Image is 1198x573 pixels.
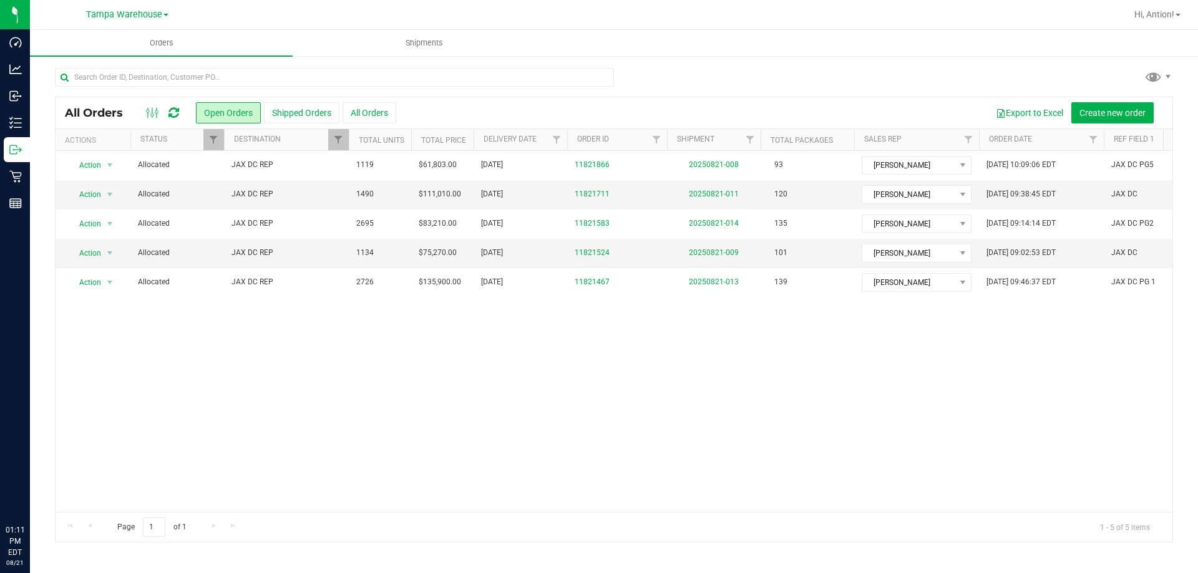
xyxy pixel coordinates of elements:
span: Page of 1 [107,518,197,537]
span: JAX DC [1111,188,1137,200]
span: [DATE] [481,218,503,229]
div: Actions [65,136,125,145]
span: Action [68,244,102,262]
a: Filter [958,129,979,150]
button: Shipped Orders [264,102,339,123]
a: 20250821-011 [689,190,739,198]
a: Total Units [359,136,404,145]
span: JAX DC REP [231,159,341,171]
span: Action [68,274,102,291]
span: [PERSON_NAME] [862,186,955,203]
a: Filter [328,129,349,150]
a: 20250821-009 [689,248,739,257]
button: Export to Excel [988,102,1071,123]
span: [DATE] 10:09:06 EDT [986,159,1056,171]
button: Create new order [1071,102,1154,123]
span: JAX DC PG 1 [1111,276,1156,288]
span: [PERSON_NAME] [862,274,955,291]
button: All Orders [343,102,396,123]
span: 1134 [356,247,374,259]
p: 01:11 PM EDT [6,524,24,558]
inline-svg: Inbound [9,90,22,102]
span: Allocated [138,218,217,229]
span: [DATE] 09:38:45 EDT [986,188,1056,200]
span: 1490 [356,188,374,200]
span: JAX DC PG5 [1111,159,1154,171]
a: Filter [646,129,667,150]
span: [DATE] [481,247,503,259]
a: 20250821-008 [689,160,739,169]
a: 11821711 [575,188,610,200]
span: Allocated [138,247,217,259]
span: JAX DC PG2 [1111,218,1154,229]
a: Filter [740,129,761,150]
span: 2695 [356,218,374,229]
span: JAX DC REP [231,247,341,259]
span: $135,900.00 [419,276,461,288]
span: [PERSON_NAME] [862,156,955,174]
span: [DATE] [481,276,503,288]
a: Filter [203,129,224,150]
input: Search Order ID, Destination, Customer PO... [55,68,614,87]
span: JAX DC REP [231,188,341,200]
span: [DATE] 09:02:53 EDT [986,247,1056,259]
a: Total Price [421,136,466,145]
a: Sales Rep [864,135,902,143]
a: 11821583 [575,218,610,229]
a: 11821524 [575,247,610,259]
span: select [102,274,118,291]
span: All Orders [65,106,135,120]
span: Create new order [1079,108,1146,118]
span: [DATE] 09:46:37 EDT [986,276,1056,288]
a: Filter [547,129,567,150]
span: Orders [133,37,190,49]
span: [PERSON_NAME] [862,215,955,233]
button: Open Orders [196,102,261,123]
span: Action [68,215,102,233]
span: Action [68,156,102,174]
span: select [102,186,118,203]
span: Allocated [138,188,217,200]
a: Destination [234,135,281,143]
input: 1 [143,518,165,537]
a: 11821866 [575,159,610,171]
span: JAX DC [1111,247,1137,259]
span: JAX DC REP [231,218,341,229]
span: [PERSON_NAME] [862,244,955,262]
span: $75,270.00 [419,247,457,259]
span: select [102,156,118,174]
span: $111,010.00 [419,188,461,200]
inline-svg: Outbound [9,143,22,156]
span: Hi, Antion! [1134,9,1174,19]
span: 2726 [356,276,374,288]
inline-svg: Analytics [9,63,22,75]
span: 101 [768,244,794,262]
a: Status [140,135,167,143]
a: 20250821-014 [689,219,739,228]
inline-svg: Dashboard [9,36,22,49]
a: 20250821-013 [689,277,739,286]
a: Order ID [577,135,609,143]
span: $61,803.00 [419,159,457,171]
span: Action [68,186,102,203]
inline-svg: Inventory [9,117,22,129]
span: Allocated [138,276,217,288]
inline-svg: Retail [9,170,22,183]
span: select [102,244,118,262]
a: Total Packages [771,136,833,145]
inline-svg: Reports [9,197,22,209]
p: 08/21 [6,558,24,567]
span: 139 [768,273,794,291]
span: JAX DC REP [231,276,341,288]
iframe: Resource center [12,473,50,511]
a: Shipment [677,135,714,143]
span: 1119 [356,159,374,171]
span: 120 [768,185,794,203]
span: Tampa Warehouse [86,9,162,20]
span: [DATE] [481,159,503,171]
span: [DATE] [481,188,503,200]
span: 135 [768,214,794,233]
a: 11821467 [575,276,610,288]
a: Ref Field 1 [1114,135,1154,143]
a: Order Date [989,135,1032,143]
